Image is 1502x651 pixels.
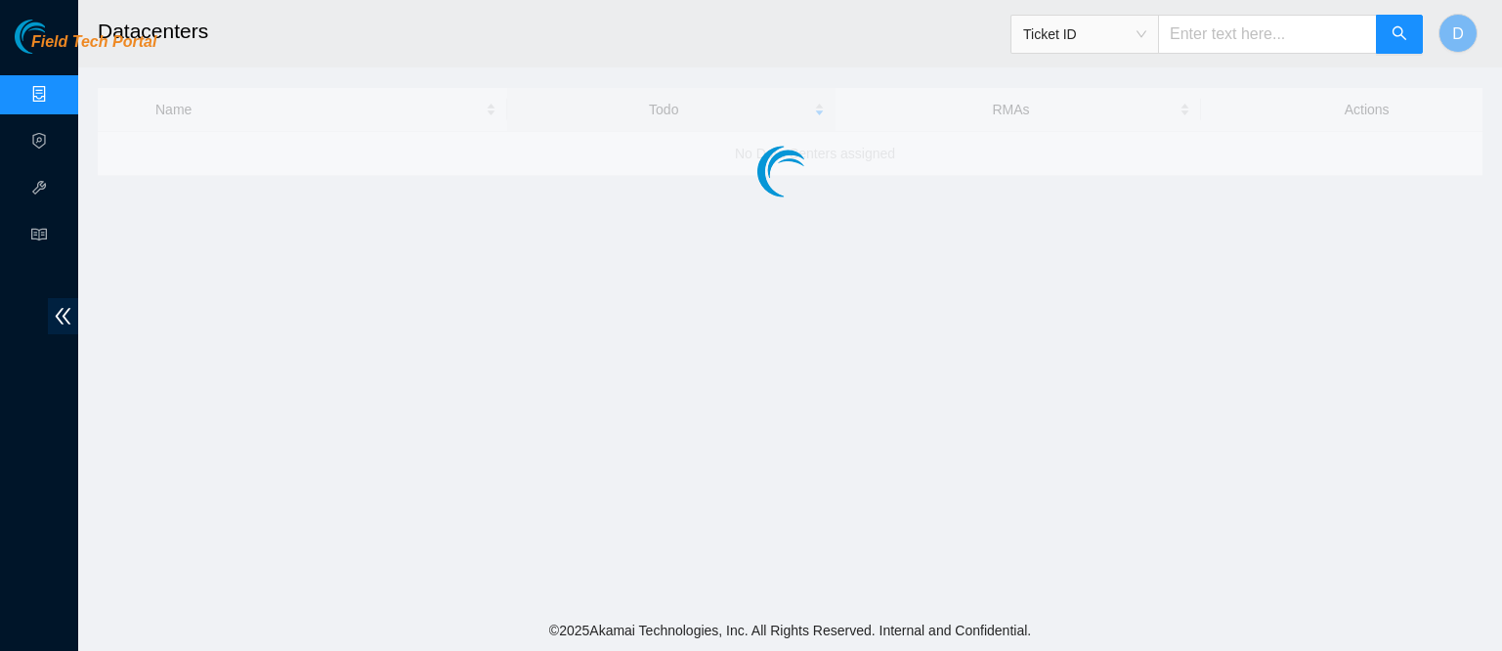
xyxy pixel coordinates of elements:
[15,20,99,54] img: Akamai Technologies
[1023,20,1146,49] span: Ticket ID
[1438,14,1478,53] button: D
[78,610,1502,651] footer: © 2025 Akamai Technologies, Inc. All Rights Reserved. Internal and Confidential.
[48,298,78,334] span: double-left
[31,218,47,257] span: read
[1158,15,1377,54] input: Enter text here...
[31,33,156,52] span: Field Tech Portal
[1392,25,1407,44] span: search
[1452,22,1464,46] span: D
[1376,15,1423,54] button: search
[15,35,156,61] a: Akamai TechnologiesField Tech Portal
